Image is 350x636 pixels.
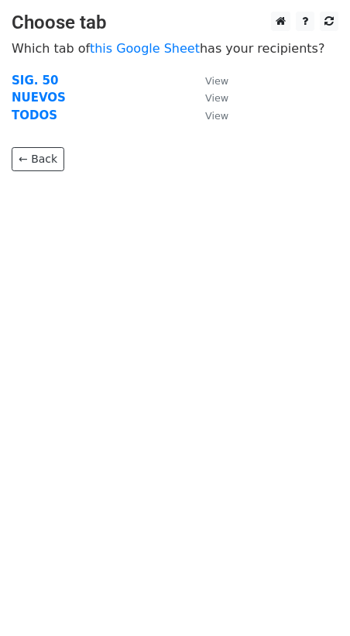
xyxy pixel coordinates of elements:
[190,91,228,105] a: View
[205,75,228,87] small: View
[12,91,66,105] a: NUEVOS
[12,40,338,57] p: Which tab of has your recipients?
[12,147,64,171] a: ← Back
[90,41,200,56] a: this Google Sheet
[12,108,57,122] a: TODOS
[205,110,228,122] small: View
[12,74,59,88] a: SIG. 50
[190,108,228,122] a: View
[12,12,338,34] h3: Choose tab
[190,74,228,88] a: View
[205,92,228,104] small: View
